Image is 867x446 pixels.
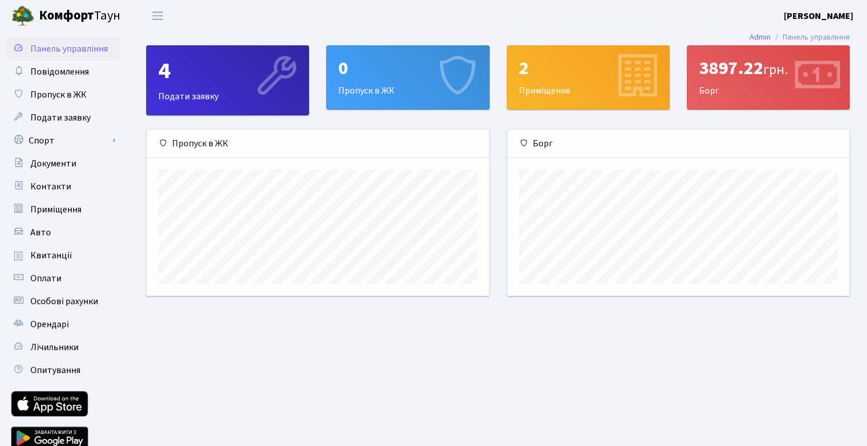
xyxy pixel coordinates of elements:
[6,244,120,267] a: Квитанції
[732,25,867,49] nav: breadcrumb
[763,60,788,80] span: грн.
[30,180,71,193] span: Контакти
[6,83,120,106] a: Пропуск в ЖК
[326,45,489,110] a: 0Пропуск в ЖК
[147,130,489,158] div: Пропуск в ЖК
[507,45,670,110] a: 2Приміщення
[6,313,120,336] a: Орендарі
[6,60,120,83] a: Повідомлення
[30,88,87,101] span: Пропуск в ЖК
[6,221,120,244] a: Авто
[688,46,849,109] div: Борг
[147,46,308,115] div: Подати заявку
[327,46,489,109] div: Пропуск в ЖК
[6,336,120,359] a: Лічильники
[30,341,79,354] span: Лічильники
[519,57,658,79] div: 2
[158,57,297,85] div: 4
[6,37,120,60] a: Панель управління
[699,57,838,79] div: 3897.22
[6,198,120,221] a: Приміщення
[6,129,120,152] a: Спорт
[749,31,771,43] a: Admin
[6,106,120,129] a: Подати заявку
[6,267,120,290] a: Оплати
[30,249,72,262] span: Квитанції
[30,318,69,331] span: Орендарі
[143,6,172,25] button: Переключити навігацію
[771,31,850,44] li: Панель управління
[507,46,669,109] div: Приміщення
[11,5,34,28] img: logo.png
[784,9,853,23] a: [PERSON_NAME]
[39,6,94,25] b: Комфорт
[30,157,76,170] span: Документи
[6,290,120,313] a: Особові рахунки
[338,57,477,79] div: 0
[6,175,120,198] a: Контакти
[6,152,120,175] a: Документи
[30,65,89,78] span: Повідомлення
[30,226,51,239] span: Авто
[30,203,81,216] span: Приміщення
[30,364,80,377] span: Опитування
[30,42,108,55] span: Панель управління
[30,111,91,124] span: Подати заявку
[6,359,120,382] a: Опитування
[507,130,850,158] div: Борг
[30,295,98,308] span: Особові рахунки
[30,272,61,285] span: Оплати
[39,6,120,26] span: Таун
[146,45,309,115] a: 4Подати заявку
[784,10,853,22] b: [PERSON_NAME]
